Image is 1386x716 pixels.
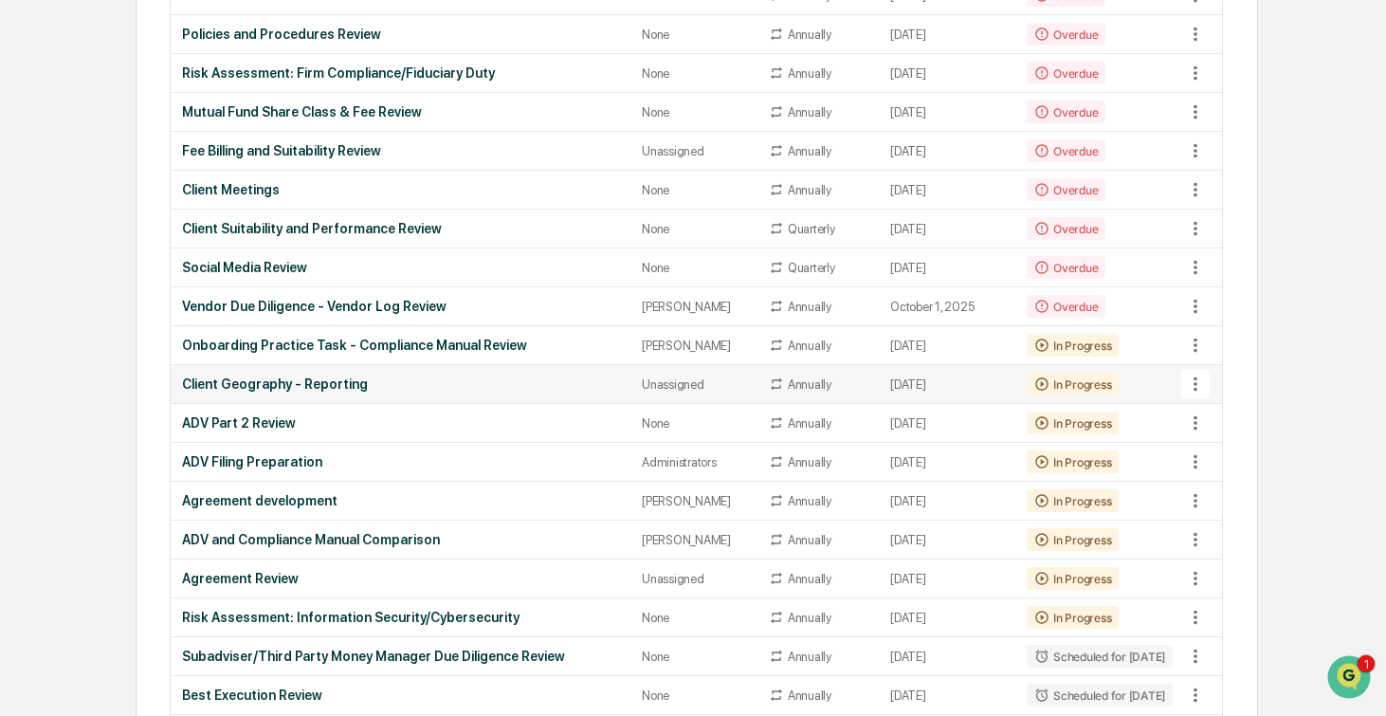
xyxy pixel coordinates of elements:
div: We're available if you need us! [85,164,261,179]
div: 🗄️ [137,390,153,405]
div: Unassigned [642,144,746,158]
div: Annually [788,572,831,586]
div: Client Suitability and Performance Review [182,221,619,236]
div: Annually [788,611,831,625]
div: Overdue [1027,217,1105,240]
td: [DATE] [879,637,1015,676]
div: None [642,66,746,81]
img: Mark Michael Astarita [19,240,49,270]
div: Client Meetings [182,182,619,197]
div: ADV and Compliance Manual Comparison [182,532,619,547]
div: [PERSON_NAME] [642,300,746,314]
td: [DATE] [879,93,1015,132]
img: Cece Ferraez [19,291,49,321]
div: Policies and Procedures Review [182,27,619,42]
td: [DATE] [879,15,1015,54]
div: Administrators [642,455,746,469]
div: Overdue [1027,139,1105,162]
div: Agreement development [182,493,619,508]
td: [DATE] [879,560,1015,598]
img: 8933085812038_c878075ebb4cc5468115_72.jpg [40,145,74,179]
div: In Progress [1027,606,1119,629]
div: [PERSON_NAME] [642,533,746,547]
td: [DATE] [879,598,1015,637]
div: 🔎 [19,426,34,441]
div: Annually [788,339,831,353]
div: Scheduled for [DATE] [1027,645,1173,668]
div: None [642,261,746,275]
div: [PERSON_NAME] [642,494,746,508]
div: Subadviser/Third Party Money Manager Due Diligence Review [182,649,619,664]
button: See all [294,207,345,229]
div: Past conversations [19,211,127,226]
div: Annually [788,494,831,508]
img: 1746055101610-c473b297-6a78-478c-a979-82029cc54cd1 [19,145,53,179]
td: [DATE] [879,171,1015,210]
img: 1746055101610-c473b297-6a78-478c-a979-82029cc54cd1 [38,259,53,274]
span: Pylon [189,470,229,485]
div: Annually [788,416,831,431]
div: Overdue [1027,101,1105,123]
p: How can we help? [19,40,345,70]
div: Annually [788,144,831,158]
div: Onboarding Practice Task - Compliance Manual Review [182,338,619,353]
a: Powered byPylon [134,469,229,485]
div: Quarterly [788,222,835,236]
div: In Progress [1027,412,1119,434]
span: • [157,309,164,324]
td: [DATE] [879,676,1015,715]
span: [PERSON_NAME] [59,258,154,273]
div: Overdue [1027,295,1105,318]
iframe: Open customer support [1325,653,1377,705]
div: Start new chat [85,145,311,164]
div: Scheduled for [DATE] [1027,684,1173,707]
button: Start new chat [322,151,345,174]
div: Annually [788,688,831,703]
div: Agreement Review [182,571,619,586]
td: [DATE] [879,482,1015,521]
div: Quarterly [788,261,835,275]
div: Mutual Fund Share Class & Fee Review [182,104,619,119]
div: Fee Billing and Suitability Review [182,143,619,158]
a: 🗄️Attestations [130,380,243,414]
div: ADV Part 2 Review [182,415,619,431]
div: Overdue [1027,62,1105,84]
span: [DATE] [168,258,207,273]
div: Vendor Due Diligence - Vendor Log Review [182,299,619,314]
div: In Progress [1027,450,1119,473]
td: [DATE] [879,248,1015,287]
div: Overdue [1027,23,1105,46]
td: [DATE] [879,365,1015,404]
div: None [642,183,746,197]
div: None [642,611,746,625]
td: [DATE] [879,443,1015,482]
span: Preclearance [38,388,122,407]
div: Unassigned [642,572,746,586]
div: Annually [788,183,831,197]
div: In Progress [1027,489,1119,512]
div: Unassigned [642,377,746,392]
div: In Progress [1027,567,1119,590]
div: None [642,28,746,42]
td: [DATE] [879,404,1015,443]
div: Annually [788,105,831,119]
div: None [642,222,746,236]
div: In Progress [1027,528,1119,551]
div: 🖐️ [19,390,34,405]
div: None [642,416,746,431]
td: [DATE] [879,54,1015,93]
div: Annually [788,377,831,392]
div: [PERSON_NAME] [642,339,746,353]
div: ADV Filing Preparation [182,454,619,469]
a: 🖐️Preclearance [11,380,130,414]
div: Risk Assessment: Information Security/Cybersecurity [182,610,619,625]
div: Annually [788,650,831,664]
div: None [642,688,746,703]
td: [DATE] [879,132,1015,171]
div: None [642,650,746,664]
span: Data Lookup [38,424,119,443]
div: Best Execution Review [182,688,619,703]
div: Annually [788,455,831,469]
